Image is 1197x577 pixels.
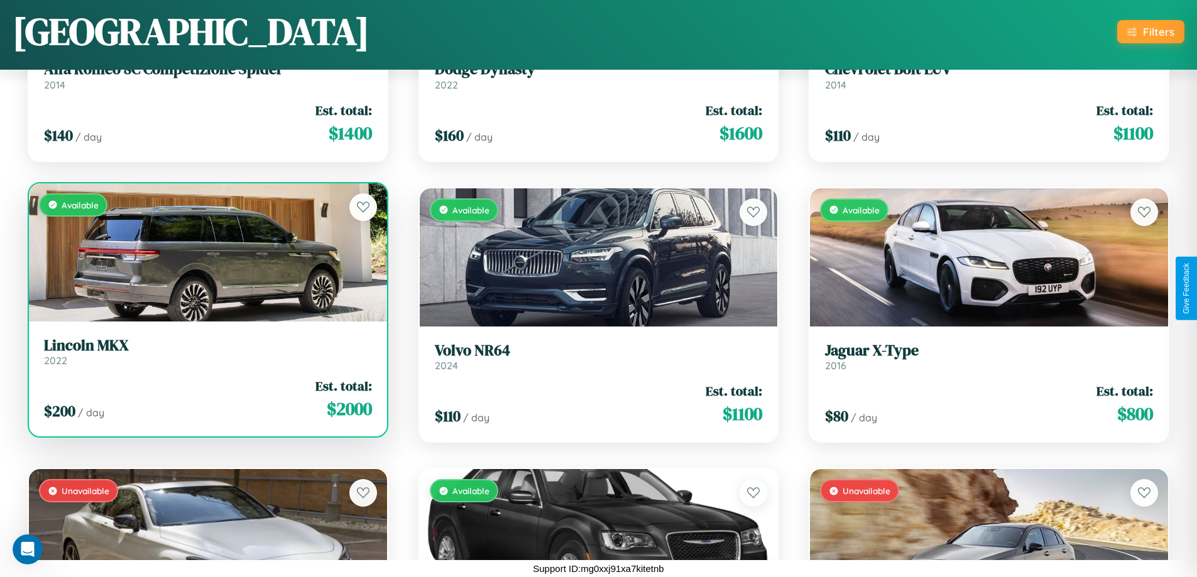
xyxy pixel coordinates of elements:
span: / day [851,411,877,424]
span: $ 110 [825,125,851,146]
a: Alfa Romeo 8C Competizione Spider2014 [44,60,372,91]
span: / day [78,406,104,419]
span: / day [75,131,102,143]
button: Filters [1117,20,1184,43]
span: $ 200 [44,401,75,421]
a: Dodge Dynasty2022 [435,60,763,91]
h3: Alfa Romeo 8C Competizione Spider [44,60,372,78]
span: $ 1100 [1113,121,1153,146]
a: Lincoln MKX2022 [44,337,372,367]
span: Est. total: [706,101,762,119]
span: Est. total: [315,101,372,119]
h3: Dodge Dynasty [435,60,763,78]
span: $ 1100 [723,401,762,426]
span: $ 80 [825,406,848,426]
span: $ 140 [44,125,73,146]
span: Unavailable [843,485,890,496]
a: Chevrolet Bolt EUV2014 [825,60,1153,91]
span: 2016 [825,359,846,372]
span: $ 1400 [329,121,372,146]
iframe: Intercom live chat [13,534,43,564]
span: Est. total: [1096,101,1153,119]
span: Est. total: [315,377,372,395]
span: Unavailable [62,485,109,496]
span: $ 2000 [327,396,372,421]
div: Filters [1143,25,1174,38]
span: 2024 [435,359,458,372]
span: Available [843,205,880,215]
span: Available [452,485,489,496]
span: 2022 [435,78,458,91]
h3: Jaguar X-Type [825,342,1153,360]
a: Volvo NR642024 [435,342,763,372]
span: $ 160 [435,125,464,146]
span: Est. total: [1096,382,1153,400]
h3: Chevrolet Bolt EUV [825,60,1153,78]
span: Available [62,200,99,210]
p: Support ID: mg0xxj91xa7kitetnb [533,560,664,577]
div: Give Feedback [1182,263,1191,314]
span: $ 800 [1117,401,1153,426]
span: / day [853,131,880,143]
h3: Lincoln MKX [44,337,372,355]
span: / day [466,131,493,143]
span: Est. total: [706,382,762,400]
span: Available [452,205,489,215]
a: Jaguar X-Type2016 [825,342,1153,372]
h3: Volvo NR64 [435,342,763,360]
span: $ 110 [435,406,461,426]
span: 2022 [44,354,67,367]
span: $ 1600 [719,121,762,146]
span: 2014 [44,78,65,91]
h1: [GEOGRAPHIC_DATA] [13,6,369,57]
span: 2014 [825,78,846,91]
span: / day [463,411,489,424]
